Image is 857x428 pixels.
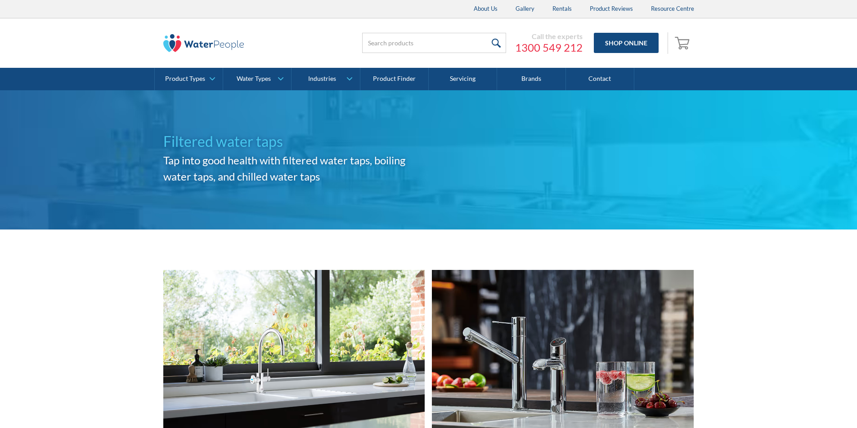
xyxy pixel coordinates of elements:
div: Industries [308,75,336,83]
a: Product Finder [360,68,429,90]
div: Product Types [165,75,205,83]
a: Industries [292,68,359,90]
a: Contact [566,68,634,90]
a: Water Types [223,68,291,90]
h1: Filtered water taps [163,131,429,152]
a: Open empty cart [673,32,694,54]
a: Shop Online [594,33,659,53]
a: 1300 549 212 [515,41,583,54]
div: Call the experts [515,32,583,41]
input: Search products [362,33,506,53]
h2: Tap into good health with filtered water taps, boiling water taps, and chilled water taps [163,152,429,185]
a: Servicing [429,68,497,90]
img: shopping cart [675,35,692,50]
a: Brands [497,68,565,90]
a: Product Types [155,68,223,90]
img: The Water People [163,34,244,52]
iframe: podium webchat widget bubble [767,383,857,428]
div: Water Types [237,75,271,83]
